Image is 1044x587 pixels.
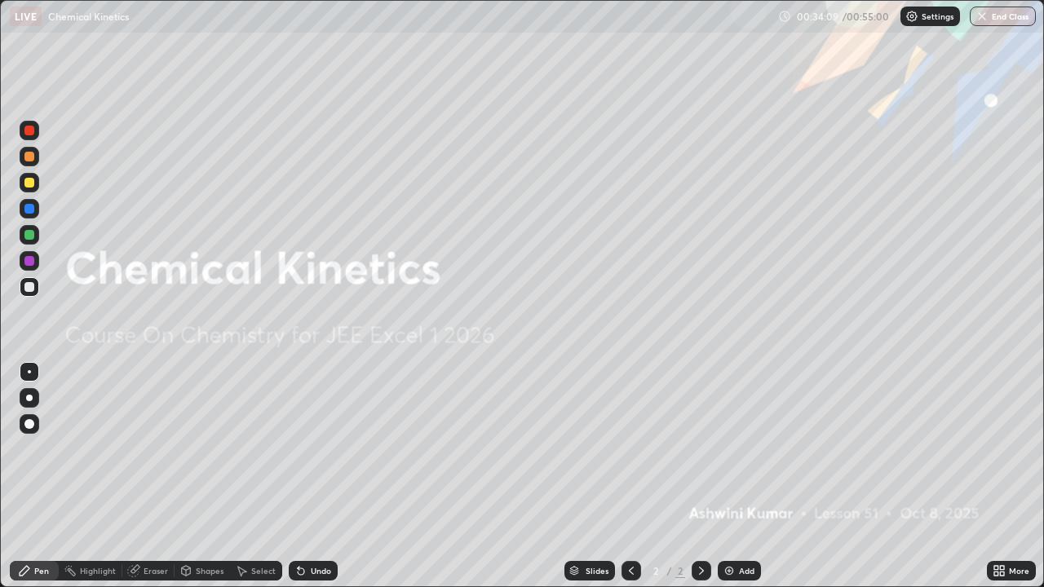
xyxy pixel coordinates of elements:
div: Undo [311,567,331,575]
div: More [1009,567,1029,575]
div: Pen [34,567,49,575]
div: Highlight [80,567,116,575]
button: End Class [970,7,1036,26]
div: 2 [648,566,664,576]
p: Settings [922,12,953,20]
p: Chemical Kinetics [48,10,129,23]
div: Slides [586,567,608,575]
img: add-slide-button [723,564,736,577]
p: LIVE [15,10,37,23]
div: Select [251,567,276,575]
div: 2 [675,563,685,578]
div: / [667,566,672,576]
img: end-class-cross [975,10,989,23]
div: Shapes [196,567,223,575]
div: Add [739,567,754,575]
img: class-settings-icons [905,10,918,23]
div: Eraser [144,567,168,575]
